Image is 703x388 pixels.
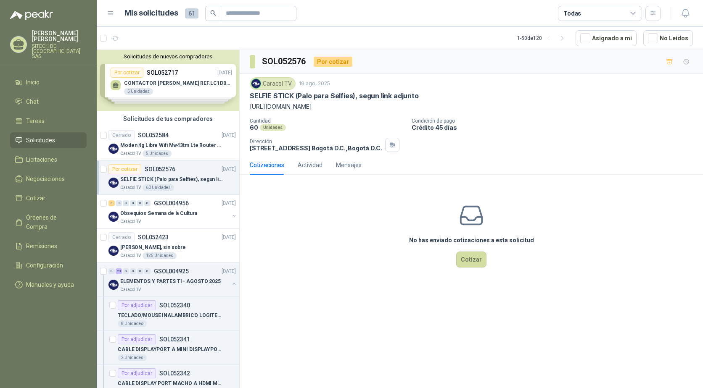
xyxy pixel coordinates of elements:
[143,184,174,191] div: 60 Unidades
[97,297,239,331] a: Por adjudicarSOL052340TECLADO/MOUSE INALAMBRICO LOGITECH MK2708 Unidades
[120,176,225,184] p: SELFIE STICK (Palo para Selfies), segun link adjunto
[118,312,222,320] p: TECLADO/MOUSE INALAMBRICO LOGITECH MK270
[32,30,87,42] p: [PERSON_NAME] [PERSON_NAME]
[154,268,189,274] p: GSOL004925
[120,210,197,218] p: Obsequios Semana de la Cultura
[222,165,236,173] p: [DATE]
[10,74,87,90] a: Inicio
[120,244,186,252] p: [PERSON_NAME], sin sobre
[118,320,147,327] div: 8 Unidades
[336,160,362,170] div: Mensajes
[576,30,637,46] button: Asignado a mi
[250,160,284,170] div: Cotizaciones
[10,210,87,235] a: Órdenes de Compra
[143,252,177,259] div: 125 Unidades
[154,200,189,206] p: GSOL004956
[108,280,119,290] img: Company Logo
[130,268,136,274] div: 0
[210,10,216,16] span: search
[517,31,569,45] div: 1 - 50 de 120
[26,213,79,231] span: Órdenes de Compra
[100,53,236,60] button: Solicitudes de nuevos compradores
[251,79,261,88] img: Company Logo
[250,77,296,90] div: Caracol TV
[108,130,135,140] div: Cerrado
[130,200,136,206] div: 0
[144,268,151,274] div: 0
[108,246,119,256] img: Company Logo
[298,160,322,170] div: Actividad
[108,200,115,206] div: 3
[262,55,307,68] h3: SOL052576
[118,346,222,354] p: CABLE DISPLAYPORT A MINI DISPLAYPORT
[409,236,534,245] h3: No has enviado cotizaciones a esta solicitud
[97,331,239,365] a: Por adjudicarSOL052341CABLE DISPLAYPORT A MINI DISPLAYPORT2 Unidades
[97,111,239,127] div: Solicitudes de tus compradores
[97,161,239,195] a: Por cotizarSOL052576[DATE] Company LogoSELFIE STICK (Palo para Selfies), segun link adjuntoCaraco...
[32,44,87,59] p: SITECH DE [GEOGRAPHIC_DATA] SAS
[222,267,236,275] p: [DATE]
[250,124,258,131] p: 60
[123,268,129,274] div: 0
[120,286,141,293] p: Caracol TV
[250,102,693,111] p: [URL][DOMAIN_NAME]
[118,368,156,378] div: Por adjudicar
[120,252,141,259] p: Caracol TV
[412,124,700,131] p: Crédito 45 días
[118,354,147,361] div: 2 Unidades
[456,252,486,267] button: Cotizar
[643,30,693,46] button: No Leídos
[26,116,45,126] span: Tareas
[26,280,74,289] span: Manuales y ayuda
[563,9,581,18] div: Todas
[26,194,45,203] span: Cotizar
[97,50,239,111] div: Solicitudes de nuevos compradoresPor cotizarSOL052717[DATE] CONTACTOR [PERSON_NAME] REF.LC1D09 A ...
[10,10,53,20] img: Logo peakr
[108,164,141,174] div: Por cotizar
[123,200,129,206] div: 0
[26,261,63,270] span: Configuración
[116,200,122,206] div: 0
[116,268,122,274] div: 23
[108,212,119,222] img: Company Logo
[108,198,238,225] a: 3 0 0 0 0 0 GSOL004956[DATE] Company LogoObsequios Semana de la CulturaCaracol TV
[26,78,40,87] span: Inicio
[222,199,236,207] p: [DATE]
[10,190,87,206] a: Cotizar
[26,136,55,145] span: Solicitudes
[10,171,87,187] a: Negociaciones
[97,229,239,263] a: CerradoSOL052423[DATE] Company Logo[PERSON_NAME], sin sobreCaracol TV125 Unidades
[108,178,119,188] img: Company Logo
[185,8,198,18] span: 61
[26,241,57,251] span: Remisiones
[118,300,156,310] div: Por adjudicar
[222,233,236,241] p: [DATE]
[120,184,141,191] p: Caracol TV
[299,80,330,88] p: 19 ago, 2025
[97,127,239,161] a: CerradoSOL052584[DATE] Company LogoModen 4g Libre Wifi Mw43tm Lte Router Móvil Internet 5ghzCarac...
[108,144,119,154] img: Company Logo
[108,268,115,274] div: 0
[10,257,87,273] a: Configuración
[118,334,156,344] div: Por adjudicar
[26,155,57,164] span: Licitaciones
[10,238,87,254] a: Remisiones
[159,302,190,308] p: SOL052340
[137,200,143,206] div: 0
[120,142,225,149] p: Moden 4g Libre Wifi Mw43tm Lte Router Móvil Internet 5ghz
[222,131,236,139] p: [DATE]
[26,174,65,184] span: Negociaciones
[159,336,190,342] p: SOL052341
[120,150,141,157] p: Caracol TV
[10,94,87,110] a: Chat
[143,150,172,157] div: 5 Unidades
[10,277,87,293] a: Manuales y ayuda
[108,266,238,293] a: 0 23 0 0 0 0 GSOL004925[DATE] Company LogoELEMENTOS Y PARTES TI - AGOSTO 2025Caracol TV
[10,152,87,168] a: Licitaciones
[137,268,143,274] div: 0
[124,7,178,19] h1: Mis solicitudes
[26,97,39,106] span: Chat
[144,200,151,206] div: 0
[250,92,419,100] p: SELFIE STICK (Palo para Selfies), segun link adjunto
[250,144,382,152] p: [STREET_ADDRESS] Bogotá D.C. , Bogotá D.C.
